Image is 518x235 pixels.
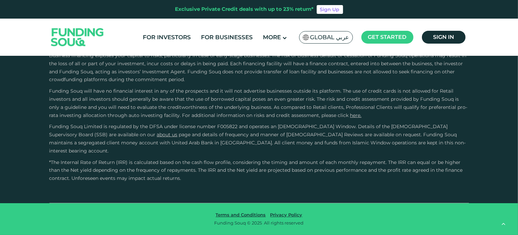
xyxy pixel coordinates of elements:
img: SA Flag [303,34,309,40]
span: 2025 [252,220,262,226]
span: Global عربي [310,33,349,41]
span: Funding Souq Limited is regulated by the DFSA under license number F005822 and operates an [DEMOG... [49,123,448,138]
a: For Businesses [199,32,254,43]
p: Business financing exposes your capital to risks, particularly in case of early-stage businesses.... [49,52,469,84]
a: Terms and Conditions [214,212,268,217]
span: Sign in [433,34,454,40]
span: page [179,132,191,138]
button: back [496,216,511,232]
span: Get started [368,34,407,40]
img: Logo [44,20,111,54]
p: *The Internal Rate of Return (IRR) is calculated based on the cash flow profile, considering the ... [49,159,469,183]
span: All rights reserved [264,220,304,226]
div: Exclusive Private Credit deals with up to 23% return* [175,5,314,13]
span: and details of frequency and manner of [DEMOGRAPHIC_DATA] Reviews are available on request. Fundi... [49,132,466,154]
a: Sign in [422,31,466,44]
span: Funding Souq © [215,220,251,226]
span: Funding Souq will have no financial interest in any of the prospects and it will not advertise bu... [49,88,468,118]
a: About Us [157,132,178,138]
a: For Investors [141,32,193,43]
span: More [263,34,281,41]
a: Sign Up [317,5,343,14]
a: Privacy Policy [269,212,304,217]
a: here. [350,112,362,118]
